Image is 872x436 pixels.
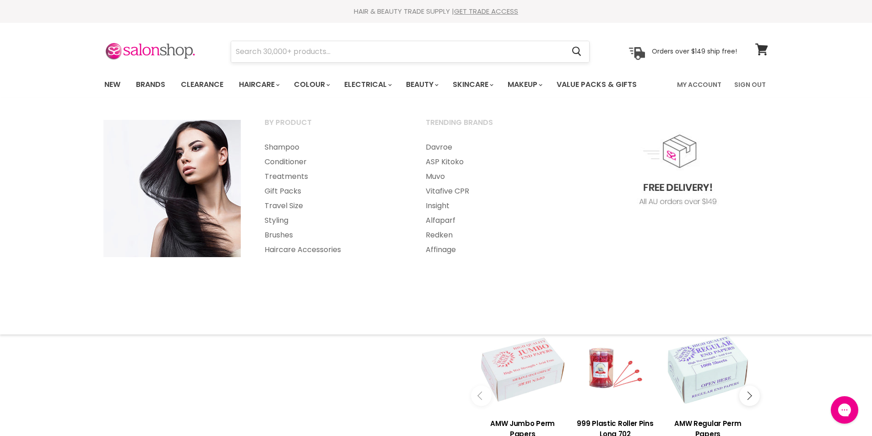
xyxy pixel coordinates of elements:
a: By Product [253,115,412,138]
nav: Main [93,71,780,98]
a: Davroe [414,140,574,155]
a: Trending Brands [414,115,574,138]
a: Vitafive CPR [414,184,574,199]
a: Affinage [414,242,574,257]
a: Travel Size [253,199,412,213]
div: HAIR & BEAUTY TRADE SUPPLY | [93,7,780,16]
ul: Main menu [253,140,412,257]
ul: Main menu [97,71,658,98]
a: Colour [287,75,336,94]
a: Brands [129,75,172,94]
a: Gift Packs [253,184,412,199]
a: Clearance [174,75,230,94]
a: GET TRADE ACCESS [454,6,518,16]
a: Conditioner [253,155,412,169]
a: Skincare [446,75,499,94]
a: Muvo [414,169,574,184]
a: Haircare Accessories [253,242,412,257]
a: Alfaparf [414,213,574,228]
p: Orders over $149 ship free! [652,47,737,55]
a: ASP Kitoko [414,155,574,169]
a: My Account [672,75,727,94]
a: Treatments [253,169,412,184]
a: Value Packs & Gifts [550,75,644,94]
a: Makeup [501,75,548,94]
a: Shampoo [253,140,412,155]
button: Search [565,41,589,62]
a: Electrical [337,75,397,94]
a: Haircare [232,75,285,94]
iframe: Gorgias live chat messenger [826,393,863,427]
form: Product [231,41,590,63]
a: Beauty [399,75,444,94]
a: Styling [253,213,412,228]
a: New [97,75,127,94]
ul: Main menu [414,140,574,257]
input: Search [231,41,565,62]
a: Brushes [253,228,412,242]
a: Sign Out [729,75,771,94]
a: Insight [414,199,574,213]
a: Redken [414,228,574,242]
